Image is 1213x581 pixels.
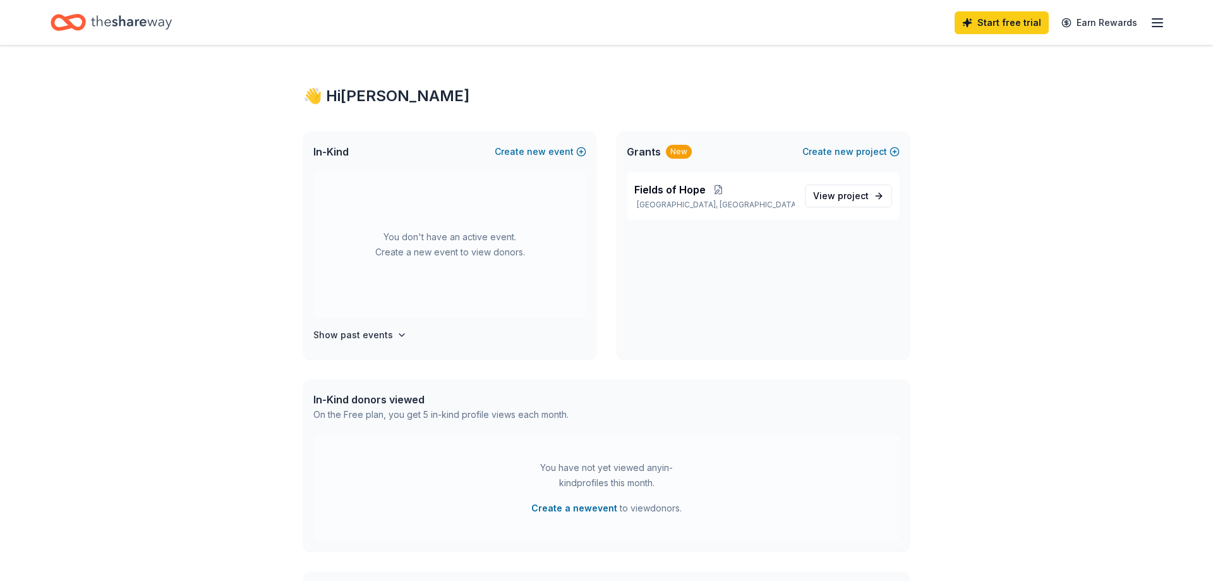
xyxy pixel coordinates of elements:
[313,327,407,343] button: Show past events
[313,144,349,159] span: In-Kind
[813,188,869,204] span: View
[313,407,569,422] div: On the Free plan, you get 5 in-kind profile views each month.
[634,200,795,210] p: [GEOGRAPHIC_DATA], [GEOGRAPHIC_DATA]
[838,190,869,201] span: project
[835,144,854,159] span: new
[1054,11,1145,34] a: Earn Rewards
[531,501,617,516] button: Create a newevent
[313,327,393,343] h4: Show past events
[627,144,661,159] span: Grants
[666,145,692,159] div: New
[805,185,892,207] a: View project
[495,144,586,159] button: Createnewevent
[313,392,569,407] div: In-Kind donors viewed
[527,144,546,159] span: new
[634,182,706,197] span: Fields of Hope
[802,144,900,159] button: Createnewproject
[313,172,586,317] div: You don't have an active event. Create a new event to view donors.
[955,11,1049,34] a: Start free trial
[303,86,910,106] div: 👋 Hi [PERSON_NAME]
[528,460,685,491] div: You have not yet viewed any in-kind profiles this month.
[531,501,682,516] span: to view donors .
[51,8,172,37] a: Home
